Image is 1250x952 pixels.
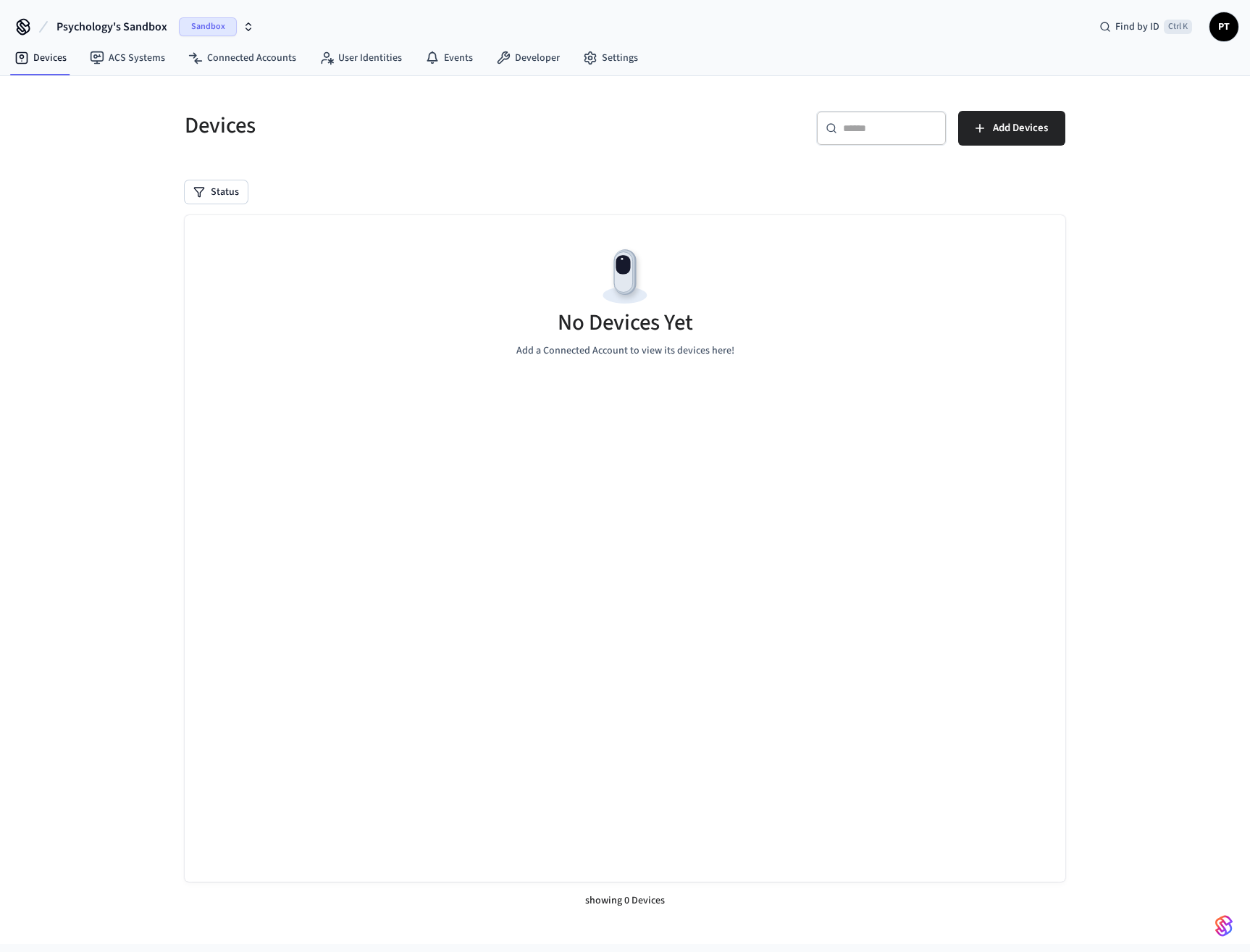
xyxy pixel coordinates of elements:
[185,111,616,141] h5: Devices
[177,45,308,71] a: Connected Accounts
[1164,20,1192,34] span: Ctrl K
[1209,12,1238,41] button: PT
[414,45,485,71] a: Events
[1115,20,1159,34] span: Find by ID
[308,45,414,71] a: User Identities
[571,45,650,71] a: Settings
[1088,14,1204,40] div: Find by IDCtrl K
[1211,14,1237,40] span: PT
[56,18,167,36] span: Psychology's Sandbox
[516,343,734,359] p: Add a Connected Account to view its devices here!
[1215,914,1233,938] img: SeamLogoGradient.69752ec5.svg
[185,882,1065,920] div: showing 0 Devices
[78,45,177,71] a: ACS Systems
[958,111,1065,146] button: Add Devices
[592,244,658,309] img: Devices Empty State
[3,45,78,71] a: Devices
[485,45,571,71] a: Developer
[179,17,237,36] span: Sandbox
[185,180,248,204] button: Status
[993,119,1048,138] span: Add Devices
[558,308,693,338] h5: No Devices Yet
